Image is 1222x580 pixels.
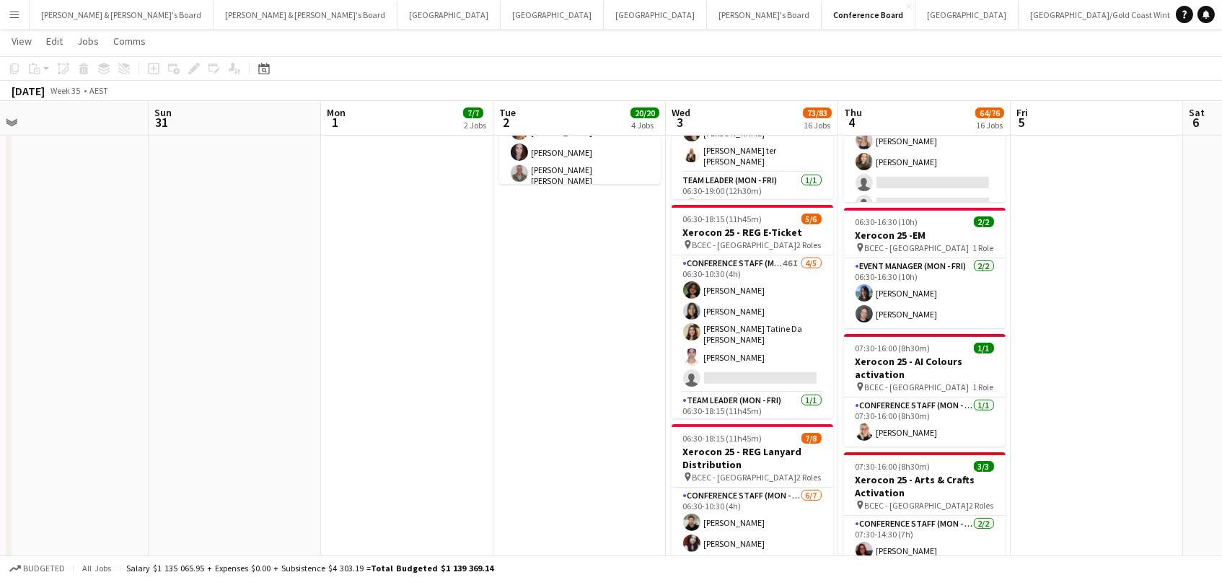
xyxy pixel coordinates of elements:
[844,39,1006,239] app-card-role: Conference Staff (Mon - Fri)48I2A5/806:30-10:30 (4h)[PERSON_NAME][PERSON_NAME] [PERSON_NAME][PERS...
[844,106,862,119] span: Thu
[797,472,822,483] span: 2 Roles
[126,563,493,574] div: Salary $1 135 065.95 + Expenses $0.00 + Subsistence $4 303.19 =
[669,114,690,131] span: 3
[48,85,84,96] span: Week 35
[12,84,45,98] div: [DATE]
[801,214,822,224] span: 5/6
[844,258,1006,328] app-card-role: Event Manager (Mon - Fri)2/206:30-16:30 (10h)[PERSON_NAME][PERSON_NAME]
[797,240,822,250] span: 2 Roles
[1187,114,1205,131] span: 6
[865,382,970,392] span: BCEC - [GEOGRAPHIC_DATA]
[844,229,1006,242] h3: Xerocon 25 -EM
[30,1,214,29] button: [PERSON_NAME] & [PERSON_NAME]'s Board
[672,445,833,471] h3: Xerocon 25 - REG Lanyard Distribution
[973,382,994,392] span: 1 Role
[865,242,970,253] span: BCEC - [GEOGRAPHIC_DATA]
[842,114,862,131] span: 4
[844,397,1006,447] app-card-role: Conference Staff (Mon - Fri)1/107:30-16:00 (8h30m)[PERSON_NAME]
[801,433,822,444] span: 7/8
[40,32,69,50] a: Edit
[683,214,762,224] span: 06:30-18:15 (11h45m)
[604,1,707,29] button: [GEOGRAPHIC_DATA]
[672,255,833,392] app-card-role: Conference Staff (Mon - Fri)46I4/506:30-10:30 (4h)[PERSON_NAME][PERSON_NAME][PERSON_NAME] Tatine ...
[89,85,108,96] div: AEST
[154,106,172,119] span: Sun
[803,107,832,118] span: 73/83
[499,106,516,119] span: Tue
[325,114,346,131] span: 1
[804,120,831,131] div: 16 Jobs
[397,1,501,29] button: [GEOGRAPHIC_DATA]
[1189,106,1205,119] span: Sat
[630,107,659,118] span: 20/20
[77,35,99,48] span: Jobs
[970,500,994,511] span: 2 Roles
[844,355,1006,381] h3: Xerocon 25 - AI Colours activation
[974,461,994,472] span: 3/3
[856,343,931,353] span: 07:30-16:00 (8h30m)
[865,500,970,511] span: BCEC - [GEOGRAPHIC_DATA]
[974,216,994,227] span: 2/2
[693,240,797,250] span: BCEC - [GEOGRAPHIC_DATA]
[113,35,146,48] span: Comms
[844,208,1006,328] app-job-card: 06:30-16:30 (10h)2/2Xerocon 25 -EM BCEC - [GEOGRAPHIC_DATA]1 RoleEvent Manager (Mon - Fri)2/206:3...
[844,473,1006,499] h3: Xerocon 25 - Arts & Crafts Activation
[707,1,822,29] button: [PERSON_NAME]'s Board
[71,32,105,50] a: Jobs
[214,1,397,29] button: [PERSON_NAME] & [PERSON_NAME]'s Board
[152,114,172,131] span: 31
[79,563,114,574] span: All jobs
[46,35,63,48] span: Edit
[107,32,151,50] a: Comms
[463,107,483,118] span: 7/7
[683,433,762,444] span: 06:30-18:15 (11h45m)
[1014,114,1028,131] span: 5
[464,120,486,131] div: 2 Jobs
[327,106,346,119] span: Mon
[672,392,833,441] app-card-role: Team Leader (Mon - Fri)1/106:30-18:15 (11h45m)
[12,35,32,48] span: View
[497,114,516,131] span: 2
[501,1,604,29] button: [GEOGRAPHIC_DATA]
[1016,106,1028,119] span: Fri
[672,172,833,221] app-card-role: Team Leader (Mon - Fri)1/106:30-19:00 (12h30m)
[672,106,690,119] span: Wed
[856,461,931,472] span: 07:30-16:00 (8h30m)
[672,205,833,418] app-job-card: 06:30-18:15 (11h45m)5/6Xerocon 25 - REG E-Ticket BCEC - [GEOGRAPHIC_DATA]2 RolesConference Staff ...
[6,32,38,50] a: View
[974,343,994,353] span: 1/1
[973,242,994,253] span: 1 Role
[915,1,1019,29] button: [GEOGRAPHIC_DATA]
[844,334,1006,447] app-job-card: 07:30-16:00 (8h30m)1/1Xerocon 25 - AI Colours activation BCEC - [GEOGRAPHIC_DATA]1 RoleConference...
[371,563,493,574] span: Total Budgeted $1 139 369.14
[693,472,797,483] span: BCEC - [GEOGRAPHIC_DATA]
[976,120,1003,131] div: 16 Jobs
[672,226,833,239] h3: Xerocon 25 - REG E-Ticket
[1019,1,1190,29] button: [GEOGRAPHIC_DATA]/Gold Coast Winter
[822,1,915,29] button: Conference Board
[23,563,65,574] span: Budgeted
[631,120,659,131] div: 4 Jobs
[7,561,67,576] button: Budgeted
[975,107,1004,118] span: 64/76
[856,216,918,227] span: 06:30-16:30 (10h)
